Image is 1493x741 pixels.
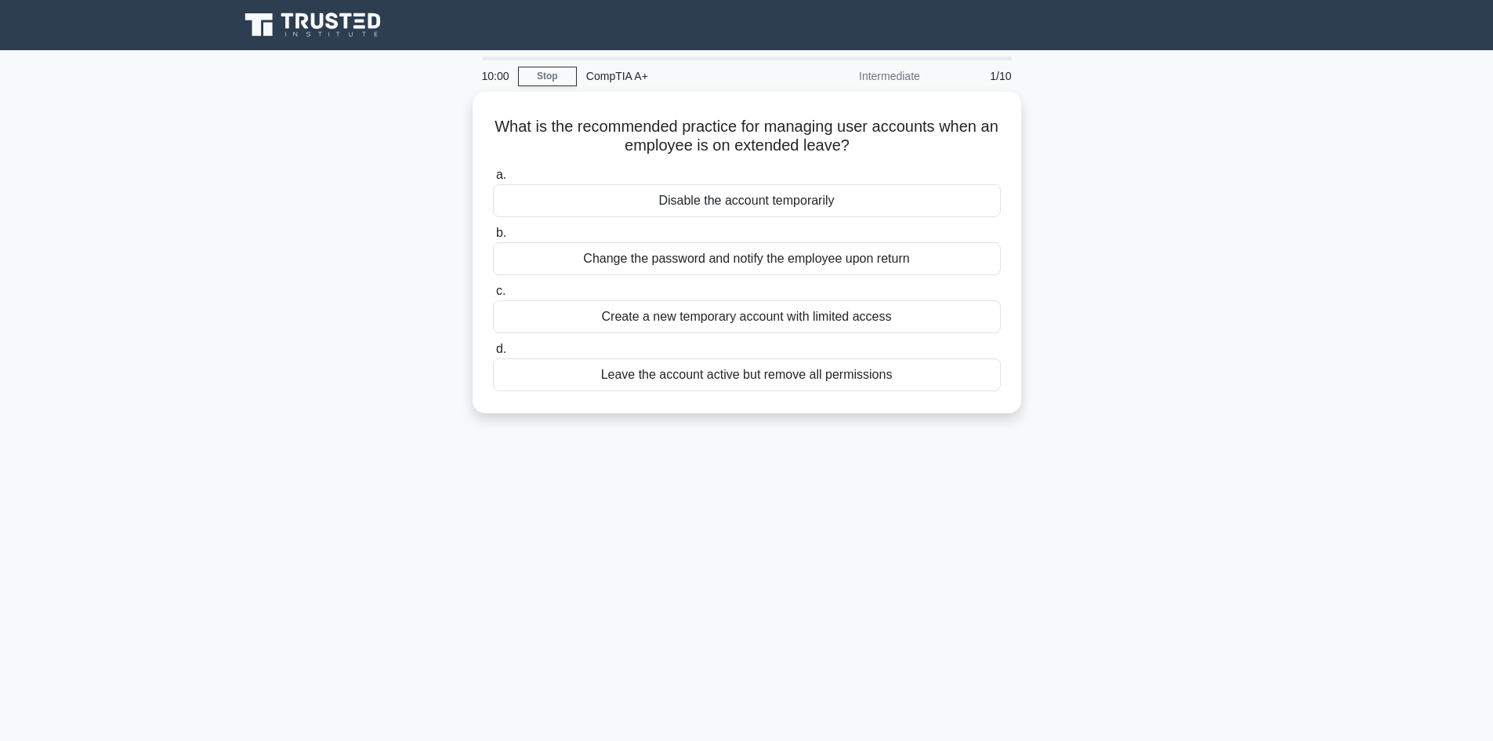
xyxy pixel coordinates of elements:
div: Change the password and notify the employee upon return [493,242,1001,275]
span: b. [496,226,506,239]
div: Intermediate [792,60,930,92]
div: 10:00 [473,60,518,92]
span: d. [496,342,506,355]
span: a. [496,168,506,181]
div: CompTIA A+ [577,60,792,92]
div: 1/10 [930,60,1021,92]
div: Create a new temporary account with limited access [493,300,1001,333]
a: Stop [518,67,577,86]
div: Disable the account temporarily [493,184,1001,217]
div: Leave the account active but remove all permissions [493,358,1001,391]
h5: What is the recommended practice for managing user accounts when an employee is on extended leave? [491,117,1002,156]
span: c. [496,284,506,297]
